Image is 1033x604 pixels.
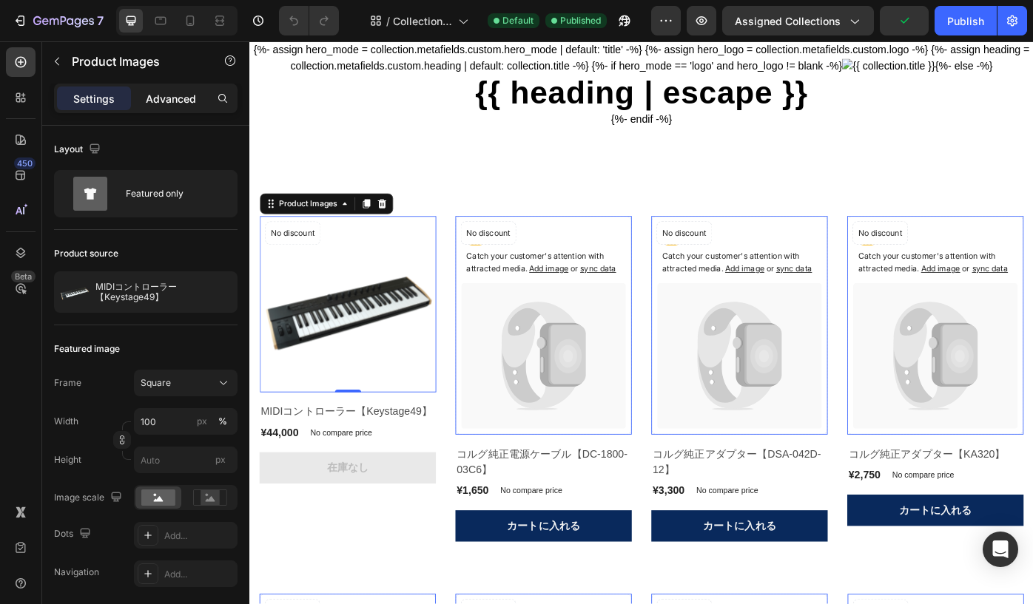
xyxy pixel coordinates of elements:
[279,6,339,35] div: Undo/Redo
[218,415,227,428] div: %
[560,14,601,27] span: Published
[728,487,798,496] p: No compare price
[73,91,115,106] p: Settings
[539,252,583,263] span: Add image
[54,376,81,390] label: Frame
[292,540,374,558] div: カートに入れる
[677,514,877,549] button: カートに入れる
[374,252,415,263] span: sync data
[54,488,125,508] div: Image scale
[141,376,171,390] span: Square
[134,370,238,396] button: Square
[54,524,94,544] div: Dots
[126,177,216,211] div: Featured only
[193,413,211,430] button: %
[805,252,859,263] span: or
[455,532,655,567] button: カートに入れる
[735,13,841,29] span: Assigned Collections
[736,523,818,540] div: カートに入れる
[393,13,452,29] span: Collection Page Main
[722,6,874,35] button: Assigned Collections
[6,6,110,35] button: 7
[361,252,415,263] span: or
[506,505,576,514] p: No compare price
[54,415,78,428] label: Width
[54,453,81,466] label: Height
[134,408,238,435] input: px%
[214,413,232,430] button: px
[596,252,637,263] span: sync data
[164,568,234,581] div: Add...
[468,211,517,224] p: No discount
[54,566,99,579] div: Navigation
[455,458,655,496] h2: コルグ純正アダプター【DSA-042D-12】
[197,415,207,428] div: px
[233,499,272,520] div: ¥1,650
[761,252,805,263] span: Add image
[690,211,739,224] p: No discount
[54,247,118,260] div: Product source
[386,13,390,29] span: /
[11,271,36,282] div: Beta
[983,532,1018,567] div: Open Intercom Messenger
[502,14,534,27] span: Default
[233,532,433,567] button: カートに入れる
[215,454,226,465] span: px
[60,277,90,307] img: product feature img
[514,540,596,558] div: カートに入れる
[818,252,859,263] span: sync data
[164,529,234,543] div: Add...
[246,211,295,224] p: No discount
[935,6,997,35] button: Publish
[690,237,864,265] p: Catch your customer's attention with attracted media.
[583,252,637,263] span: or
[95,282,232,302] p: MIDIコントローラー【Keystage49】
[146,91,196,106] p: Advanced
[54,140,104,160] div: Layout
[947,13,984,29] div: Publish
[97,12,104,30] p: 7
[233,458,433,496] h2: コルグ純正電源ケーブル【DC-1800-03C6】
[54,342,120,356] div: Featured image
[677,458,877,478] h2: コルグ純正アダプター【KA320】
[249,41,1033,604] iframe: Design area
[468,237,642,265] p: Catch your customer's attention with attracted media.
[14,157,36,169] div: 450
[72,52,198,70] p: Product Images
[677,481,716,502] div: ¥2,750
[455,499,494,520] div: ¥3,300
[134,447,238,473] input: px
[317,252,361,263] span: Add image
[284,505,354,514] p: No compare price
